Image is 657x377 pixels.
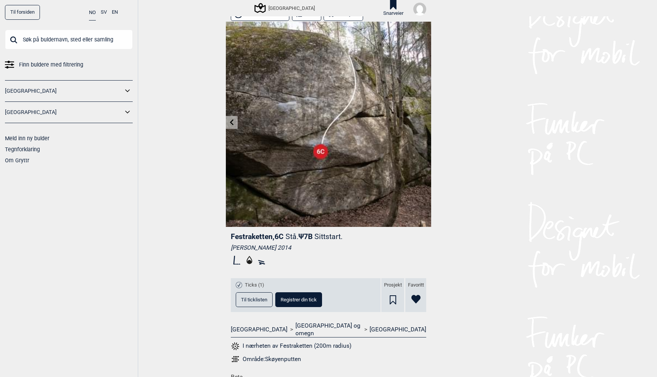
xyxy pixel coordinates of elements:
input: Søk på buldernavn, sted eller samling [5,30,133,49]
span: Registrer din tick [281,297,317,302]
button: Registrer din tick [275,292,322,307]
button: SV [101,5,107,20]
nav: > > [231,322,426,337]
a: [GEOGRAPHIC_DATA] [5,86,123,97]
a: Til forsiden [5,5,40,20]
a: [GEOGRAPHIC_DATA] [5,107,123,118]
a: Finn buldere med filtrering [5,59,133,70]
a: [GEOGRAPHIC_DATA] [370,326,426,333]
button: Til ticklisten [236,292,273,307]
div: [GEOGRAPHIC_DATA] [255,3,315,13]
a: Om Gryttr [5,157,29,163]
span: Ψ 7B [298,232,343,241]
span: Finn buldere med filtrering [19,59,83,70]
a: Meld inn ny bulder [5,135,49,141]
a: [GEOGRAPHIC_DATA] [231,326,287,333]
button: EN [112,5,118,20]
span: Favoritt [408,282,424,288]
div: [PERSON_NAME] 2014 [231,244,426,252]
span: Festraketten , 6C [231,232,284,241]
span: Ticks (1) [245,282,264,288]
button: NO [89,5,96,21]
img: User fallback1 [413,3,426,16]
a: [GEOGRAPHIC_DATA] og omegn [295,322,362,337]
div: Område: Skøyenputten [243,355,301,363]
button: I nærheten av Festraketten (200m radius) [231,341,351,351]
p: Sittstart. [314,232,343,241]
a: Område:Skøyenputten [231,355,426,364]
a: Tegnforklaring [5,146,40,152]
span: Til ticklisten [241,297,267,302]
img: Festraketten 200427 [226,22,431,227]
div: Prosjekt [381,278,404,312]
p: Stå. [286,232,298,241]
